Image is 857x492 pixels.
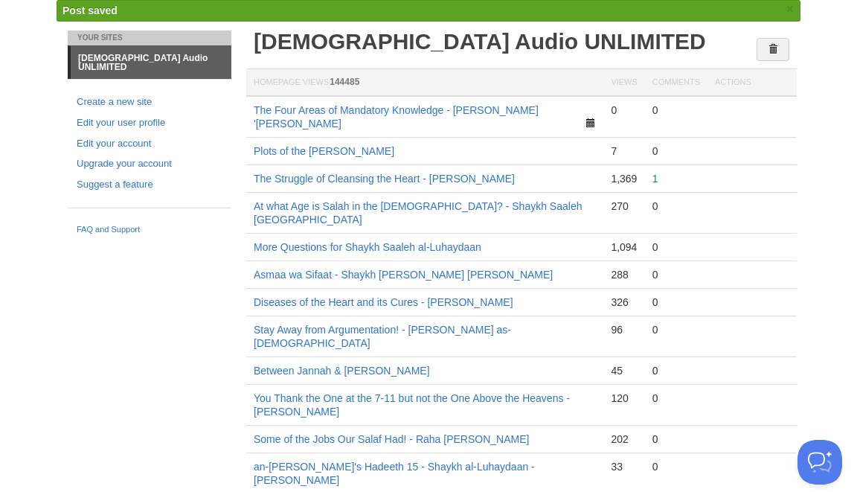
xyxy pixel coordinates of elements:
[77,223,222,237] a: FAQ and Support
[77,156,222,172] a: Upgrade your account
[652,103,700,117] div: 0
[254,461,535,486] a: an-[PERSON_NAME]'s Hadeeth 15 - Shaykh al-Luhaydaan - [PERSON_NAME]
[254,433,529,445] a: Some of the Jobs Our Salaf Had! - Raha [PERSON_NAME]
[611,364,637,377] div: 45
[611,144,637,158] div: 7
[611,172,637,185] div: 1,369
[611,199,637,213] div: 270
[652,432,700,446] div: 0
[797,440,842,485] iframe: Help Scout Beacon - Open
[611,240,637,254] div: 1,094
[611,392,637,405] div: 120
[652,268,700,281] div: 0
[254,269,553,281] a: Asmaa wa Sifaat - Shaykh [PERSON_NAME] [PERSON_NAME]
[77,136,222,152] a: Edit your account
[246,69,603,97] th: Homepage Views
[611,268,637,281] div: 288
[652,240,700,254] div: 0
[652,199,700,213] div: 0
[611,103,637,117] div: 0
[254,296,513,308] a: Diseases of the Heart and its Cures - [PERSON_NAME]
[254,104,539,130] a: The Four Areas of Mandatory Knowledge - [PERSON_NAME] '[PERSON_NAME]
[254,365,430,377] a: Between Jannah & [PERSON_NAME]
[645,69,707,97] th: Comments
[254,173,515,185] a: The Struggle of Cleansing the Heart - [PERSON_NAME]
[611,460,637,473] div: 33
[652,392,700,405] div: 0
[254,145,394,157] a: Plots of the [PERSON_NAME]
[652,144,700,158] div: 0
[254,29,706,54] a: [DEMOGRAPHIC_DATA] Audio UNLIMITED
[77,95,222,110] a: Create a new site
[62,4,118,16] span: Post saved
[330,77,359,87] span: 144485
[77,177,222,193] a: Suggest a feature
[652,173,658,185] a: 1
[652,364,700,377] div: 0
[77,115,222,131] a: Edit your user profile
[652,460,700,473] div: 0
[68,31,231,45] li: Your Sites
[254,200,582,226] a: At what Age is Salah in the [DEMOGRAPHIC_DATA]? - Shaykh Saaleh [GEOGRAPHIC_DATA]
[254,241,481,253] a: More Questions for Shaykh Saaleh al-Luhaydaan
[611,432,637,446] div: 202
[254,324,511,349] a: Stay Away from Argumentation! - [PERSON_NAME] as-[DEMOGRAPHIC_DATA]
[611,295,637,309] div: 326
[611,323,637,336] div: 96
[254,392,570,418] a: You Thank the One at the 7-11 but not the One Above the Heavens - [PERSON_NAME]
[707,69,797,97] th: Actions
[652,323,700,336] div: 0
[71,46,231,79] a: [DEMOGRAPHIC_DATA] Audio UNLIMITED
[652,295,700,309] div: 0
[603,69,644,97] th: Views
